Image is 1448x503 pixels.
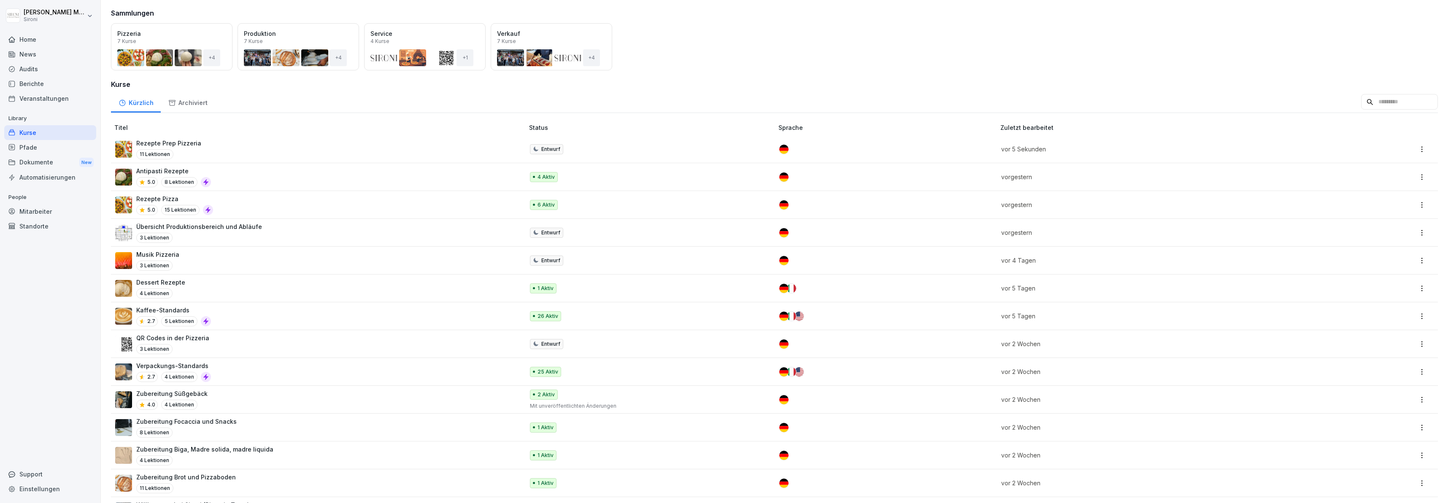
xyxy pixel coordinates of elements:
[136,344,173,354] p: 3 Lektionen
[136,483,173,493] p: 11 Lektionen
[529,123,775,132] p: Status
[161,316,197,326] p: 5 Lektionen
[779,395,789,404] img: de.svg
[111,23,232,70] a: Pizzeria7 Kurse+4
[457,49,473,66] div: + 1
[794,367,804,377] img: us.svg
[4,204,96,219] a: Mitarbeiter
[115,308,132,325] img: km4heinxktm3m47uv6i6dr0s.png
[136,278,185,287] p: Dessert Rezepte
[1001,256,1317,265] p: vor 4 Tagen
[583,49,600,66] div: + 4
[1001,451,1317,460] p: vor 2 Wochen
[136,428,173,438] p: 8 Lektionen
[4,125,96,140] a: Kurse
[4,170,96,185] a: Automatisierungen
[497,30,520,37] p: Verkauf
[4,467,96,481] div: Support
[4,47,96,62] a: News
[779,451,789,460] img: de.svg
[147,401,155,409] p: 4.0
[244,30,276,37] p: Produktion
[1001,312,1317,320] p: vor 5 Tagen
[4,481,96,496] a: Einstellungen
[136,167,211,175] p: Antipasti Rezepte
[1001,228,1317,237] p: vorgestern
[161,91,215,113] a: Archiviert
[491,23,612,70] a: Verkauf7 Kurse+4
[136,445,273,454] p: Zubereitung Biga, Madre solida, madre liquida
[117,38,136,44] p: 7 Kurse
[115,336,132,352] img: lgfor0dbwcft9nw5cbiagph0.png
[1000,123,1327,132] p: Zuletzt bearbeitet
[330,49,347,66] div: + 4
[1001,339,1317,348] p: vor 2 Wochen
[147,373,155,381] p: 2.7
[238,23,359,70] a: Produktion7 Kurse+4
[778,123,997,132] p: Sprache
[4,155,96,170] div: Dokumente
[541,257,560,264] p: Entwurf
[4,62,96,76] div: Audits
[136,139,201,148] p: Rezepte Prep Pizzeria
[24,16,85,22] p: Sironi
[136,455,173,465] p: 4 Lektionen
[4,219,96,234] a: Standorte
[779,145,789,154] img: de.svg
[1001,145,1317,153] p: vor 5 Sekunden
[1001,479,1317,487] p: vor 2 Wochen
[161,177,197,187] p: 8 Lektionen
[794,312,804,321] img: us.svg
[24,9,85,16] p: [PERSON_NAME] Malec
[779,172,789,182] img: de.svg
[538,173,555,181] p: 4 Aktiv
[4,140,96,155] a: Pfade
[136,334,209,342] p: QR Codes in der Pizzeria
[370,30,392,37] p: Service
[779,228,789,237] img: de.svg
[115,475,132,492] img: w9nobtcttnghg4wslidxrrlr.png
[111,8,154,18] h3: Sammlungen
[1001,423,1317,432] p: vor 2 Wochen
[4,191,96,204] p: People
[779,256,789,265] img: de.svg
[136,233,173,243] p: 3 Lektionen
[161,205,200,215] p: 15 Lektionen
[136,194,213,203] p: Rezepte Pizza
[530,402,765,410] p: Mit unveröffentlichten Änderungen
[115,391,132,408] img: p05qwohz0o52ysbx64gsjie8.png
[538,285,554,292] p: 1 Aktiv
[115,224,132,241] img: yywuv9ckt9ax3nq56adns8w7.png
[497,38,516,44] p: 7 Kurse
[147,178,155,186] p: 5.0
[111,79,1438,89] h3: Kurse
[136,473,236,481] p: Zubereitung Brot und Pizzaboden
[787,284,796,293] img: it.svg
[115,363,132,380] img: fasetpntm7x32yk9zlbwihav.png
[779,423,789,432] img: de.svg
[1001,172,1317,181] p: vorgestern
[538,424,554,431] p: 1 Aktiv
[370,38,389,44] p: 4 Kurse
[161,372,197,382] p: 4 Lektionen
[538,368,558,376] p: 25 Aktiv
[115,280,132,297] img: fr9tmtynacnbc68n3kf2tpkd.png
[136,306,211,315] p: Kaffee-Standards
[136,149,173,159] p: 11 Lektionen
[779,284,789,293] img: de.svg
[79,158,94,167] div: New
[1001,284,1317,293] p: vor 5 Tagen
[4,32,96,47] a: Home
[111,91,161,113] div: Kürzlich
[541,145,560,153] p: Entwurf
[538,312,558,320] p: 26 Aktiv
[117,30,141,37] p: Pizzeria
[4,91,96,106] a: Veranstaltungen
